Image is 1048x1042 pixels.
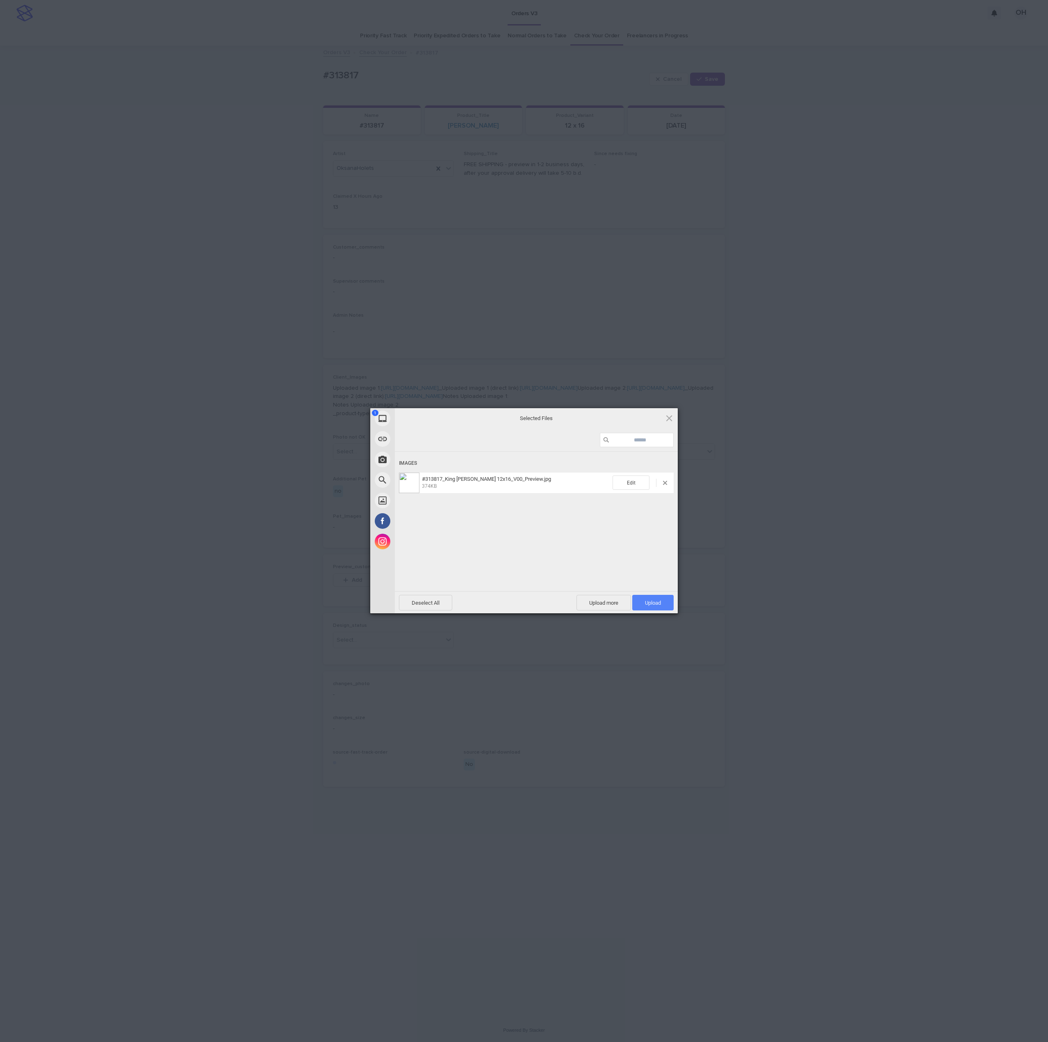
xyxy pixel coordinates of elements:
[370,490,469,511] div: Unsplash
[422,483,437,489] span: 374KB
[454,415,618,422] span: Selected Files
[422,476,551,482] span: #313817_King [PERSON_NAME] 12x16_V00_Preview.jpg
[370,429,469,449] div: Link (URL)
[665,414,674,423] span: Click here or hit ESC to close picker
[576,595,631,610] span: Upload more
[370,511,469,531] div: Facebook
[370,470,469,490] div: Web Search
[419,476,613,489] span: #313817_King Barkley 12x16_V00_Preview.jpg
[613,475,649,490] span: Edit
[370,449,469,470] div: Take Photo
[399,595,452,610] span: Deselect All
[370,408,469,429] div: My Device
[372,410,378,416] span: 1
[399,473,419,493] img: 92cc5b77-d159-4e7a-bcdb-01f32c520dc8
[645,600,661,606] span: Upload
[370,531,469,552] div: Instagram
[399,456,674,471] div: Images
[632,595,674,610] span: Upload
